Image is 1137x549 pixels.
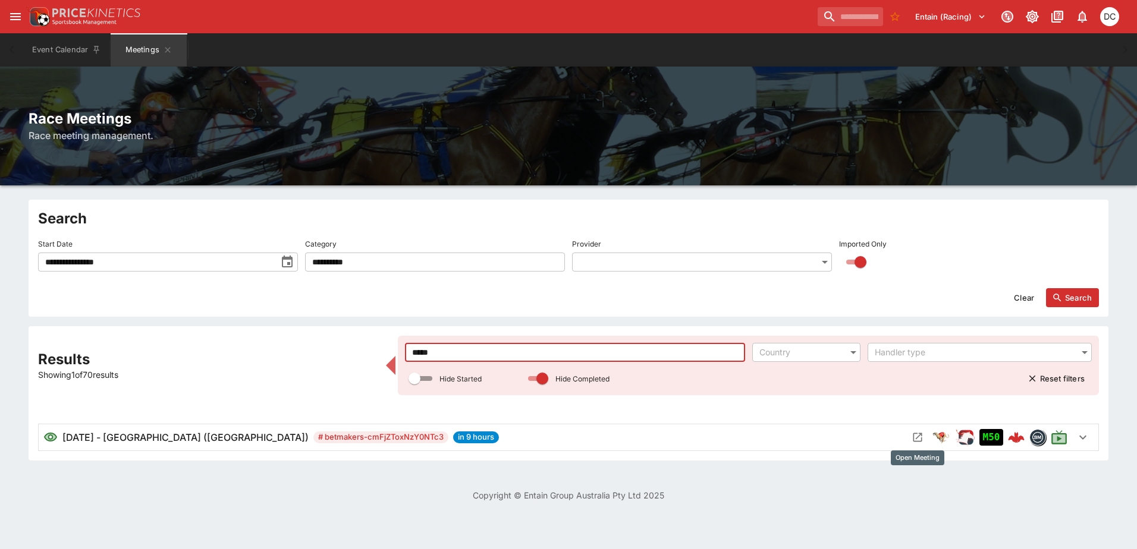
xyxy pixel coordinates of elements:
[38,368,379,381] p: Showing 1 of 70 results
[875,346,1073,358] div: Handler type
[908,7,993,26] button: Select Tenant
[305,239,337,249] p: Category
[1097,4,1123,30] button: David Crockford
[885,7,904,26] button: No Bookmarks
[43,430,58,444] svg: Visible
[439,374,482,384] p: Hide Started
[38,209,1099,228] h2: Search
[38,350,379,368] h2: Results
[25,33,108,67] button: Event Calendar
[453,431,499,443] span: in 9 hours
[26,5,50,29] img: PriceKinetics Logo
[277,251,298,273] button: toggle date time picker
[38,239,73,249] p: Start Date
[997,6,1018,27] button: Connected to PK
[1008,429,1025,446] img: logo-cerberus--red.svg
[1072,6,1093,27] button: Notifications
[111,33,187,67] button: Meetings
[29,109,1108,128] h2: Race Meetings
[52,8,140,17] img: PriceKinetics
[29,128,1108,143] h6: Race meeting management.
[932,428,951,447] img: greyhound_racing.png
[759,346,841,358] div: Country
[555,374,610,384] p: Hide Completed
[1051,429,1067,446] svg: Live
[1007,288,1041,307] button: Clear
[956,428,975,447] img: racing.png
[572,239,601,249] p: Provider
[62,430,309,444] h6: [DATE] - [GEOGRAPHIC_DATA] ([GEOGRAPHIC_DATA])
[1047,6,1068,27] button: Documentation
[818,7,883,26] input: search
[932,428,951,447] div: greyhound_racing
[52,20,117,25] img: Sportsbook Management
[1029,429,1046,446] div: betmakers
[1046,288,1099,307] button: Search
[908,428,927,447] button: Open Meeting
[1021,369,1092,388] button: Reset filters
[1022,6,1043,27] button: Toggle light/dark mode
[956,428,975,447] div: ParallelRacing Handler
[5,6,26,27] button: open drawer
[891,450,944,465] div: Open Meeting
[1030,430,1045,445] img: betmakers.png
[1100,7,1119,26] div: David Crockford
[313,431,448,443] span: # betmakers-cmFjZToxNzY0NTc3
[839,239,887,249] p: Imported Only
[979,429,1003,446] div: Imported to Jetbet as OPEN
